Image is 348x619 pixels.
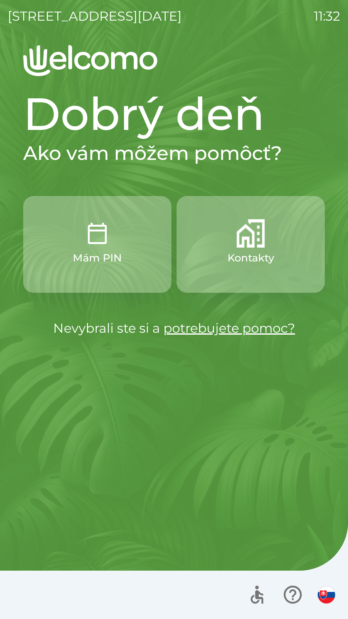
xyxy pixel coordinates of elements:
h2: Ako vám môžem pomôcť? [23,141,325,165]
p: Kontakty [227,250,274,266]
p: 11:32 [314,6,340,26]
h1: Dobrý deň [23,86,325,141]
img: sk flag [318,586,335,604]
img: 5e2e28c1-c202-46ef-a5d1-e3942d4b9552.png [83,219,111,248]
p: Nevybrali ste si a [23,319,325,338]
img: b27049de-0b2f-40e4-9c03-fd08ed06dc8a.png [237,219,265,248]
button: Kontakty [177,196,325,293]
p: Mám PIN [73,250,122,266]
button: Mám PIN [23,196,171,293]
a: potrebujete pomoc? [163,320,295,336]
p: [STREET_ADDRESS][DATE] [8,6,182,26]
img: Logo [23,45,325,76]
